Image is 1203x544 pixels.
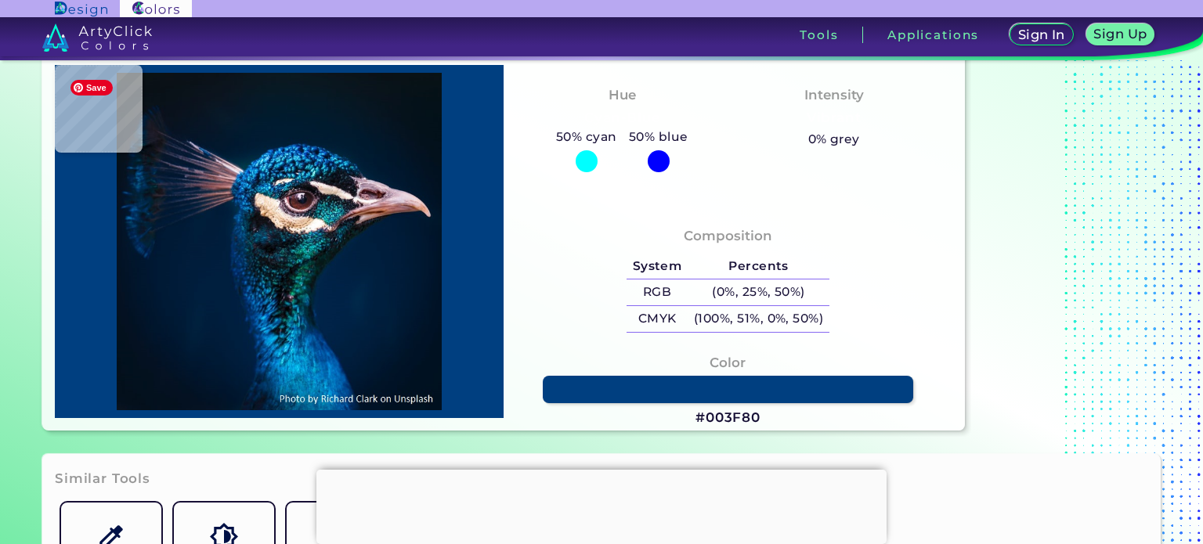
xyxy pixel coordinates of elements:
[800,109,868,128] h3: Vibrant
[695,409,760,427] h3: #003F80
[578,109,667,128] h3: Cyan-Blue
[800,29,838,41] h3: Tools
[623,127,694,147] h5: 50% blue
[1012,24,1071,45] a: Sign In
[1020,29,1064,41] h5: Sign In
[808,129,860,150] h5: 0% grey
[887,29,979,41] h3: Applications
[550,127,623,147] h5: 50% cyan
[688,279,829,305] h5: (0%, 25%, 50%)
[1096,28,1146,40] h5: Sign Up
[63,73,496,411] img: img_pavlin.jpg
[688,306,829,332] h5: (100%, 51%, 0%, 50%)
[627,306,688,332] h5: CMYK
[55,470,150,488] h3: Similar Tools
[804,84,864,106] h4: Intensity
[627,254,688,279] h5: System
[684,225,772,247] h4: Composition
[1089,24,1152,45] a: Sign Up
[627,279,688,305] h5: RGB
[42,23,153,52] img: logo_artyclick_colors_white.svg
[688,254,829,279] h5: Percents
[55,2,107,16] img: ArtyClick Design logo
[609,84,636,106] h4: Hue
[710,351,746,374] h4: Color
[70,80,113,95] span: Save
[316,470,887,540] iframe: Advertisement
